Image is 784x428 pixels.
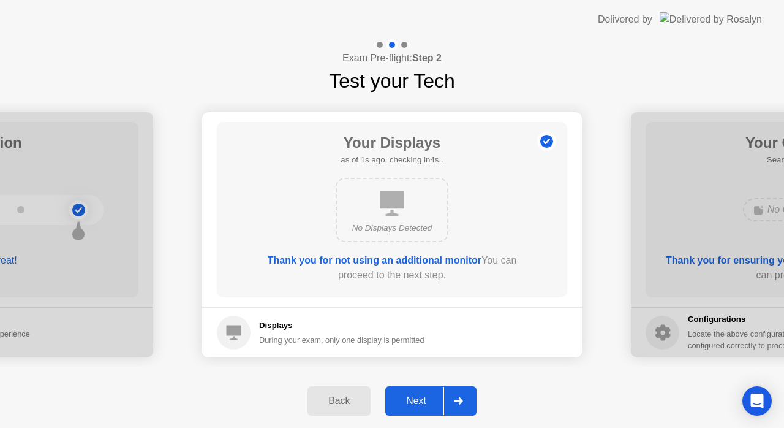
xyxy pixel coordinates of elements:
img: Delivered by Rosalyn [660,12,762,26]
h1: Your Displays [341,132,443,154]
div: Next [389,396,443,407]
div: You can proceed to the next step. [252,253,532,283]
div: Open Intercom Messenger [742,386,772,416]
div: Delivered by [598,12,652,27]
b: Step 2 [412,53,442,63]
div: During your exam, only one display is permitted [259,334,424,346]
b: Thank you for not using an additional monitor [268,255,481,266]
div: No Displays Detected [347,222,437,234]
h4: Exam Pre-flight: [342,51,442,66]
button: Next [385,386,477,416]
h5: Displays [259,319,424,332]
div: Back [311,396,367,407]
button: Back [307,386,371,416]
h5: as of 1s ago, checking in4s.. [341,154,443,166]
h1: Test your Tech [329,66,455,96]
